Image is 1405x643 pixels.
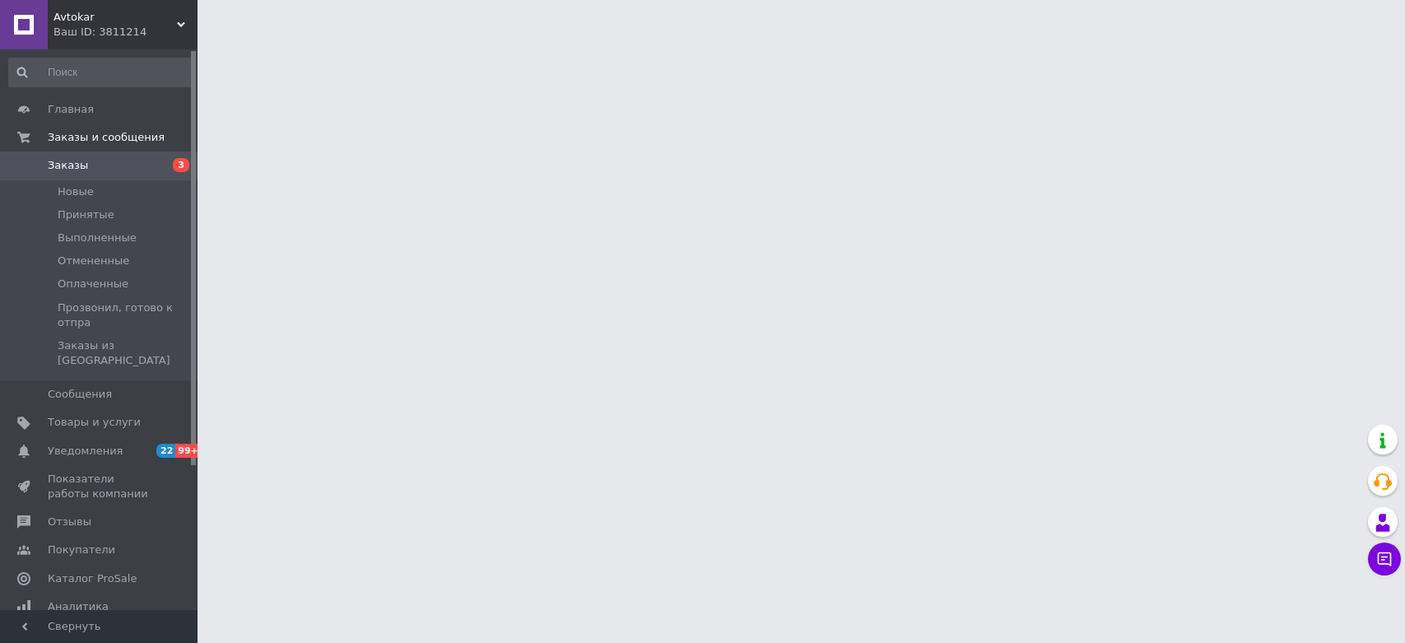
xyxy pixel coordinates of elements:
[48,102,94,117] span: Главная
[48,415,141,430] span: Товары и услуги
[8,58,193,87] input: Поиск
[48,599,109,614] span: Аналитика
[48,444,123,459] span: Уведомления
[54,10,177,25] span: Avtokar
[48,387,112,402] span: Сообщения
[173,158,189,172] span: 3
[58,301,192,330] span: Прозвонил, готово к отпра
[58,338,192,368] span: Заказы из [GEOGRAPHIC_DATA]
[58,231,137,245] span: Выполненные
[58,254,129,268] span: Отмененные
[48,472,152,501] span: Показатели работы компании
[48,130,165,145] span: Заказы и сообщения
[1368,543,1401,575] button: Чат с покупателем
[58,207,114,222] span: Принятые
[48,515,91,529] span: Отзывы
[54,25,198,40] div: Ваш ID: 3811214
[48,158,88,173] span: Заказы
[58,277,128,291] span: Оплаченные
[156,444,175,458] span: 22
[48,571,137,586] span: Каталог ProSale
[58,184,94,199] span: Новые
[175,444,202,458] span: 99+
[48,543,115,557] span: Покупатели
